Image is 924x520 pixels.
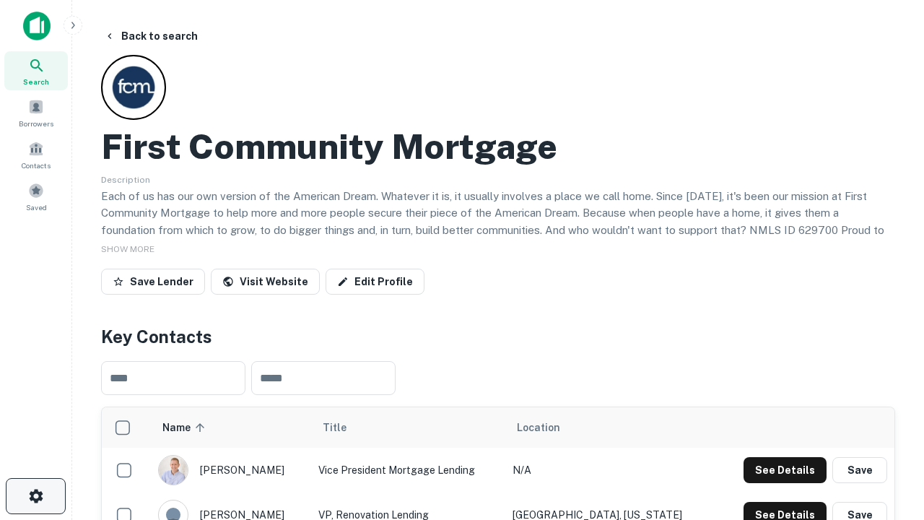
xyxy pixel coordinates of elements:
[311,448,505,493] td: Vice President Mortgage Lending
[101,175,150,185] span: Description
[22,160,51,171] span: Contacts
[26,201,47,213] span: Saved
[101,269,205,295] button: Save Lender
[98,23,204,49] button: Back to search
[151,407,311,448] th: Name
[23,76,49,87] span: Search
[159,456,188,485] img: 1520878720083
[832,457,887,483] button: Save
[162,419,209,436] span: Name
[211,269,320,295] a: Visit Website
[326,269,424,295] a: Edit Profile
[23,12,51,40] img: capitalize-icon.png
[852,358,924,428] iframe: Chat Widget
[19,118,53,129] span: Borrowers
[323,419,365,436] span: Title
[505,407,715,448] th: Location
[101,244,154,254] span: SHOW MORE
[311,407,505,448] th: Title
[4,135,68,174] a: Contacts
[517,419,560,436] span: Location
[4,177,68,216] a: Saved
[4,93,68,132] a: Borrowers
[158,455,304,485] div: [PERSON_NAME]
[744,457,827,483] button: See Details
[101,126,557,168] h2: First Community Mortgage
[101,188,895,256] p: Each of us has our own version of the American Dream. Whatever it is, it usually involves a place...
[505,448,715,493] td: N/A
[101,324,895,350] h4: Key Contacts
[4,51,68,90] a: Search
